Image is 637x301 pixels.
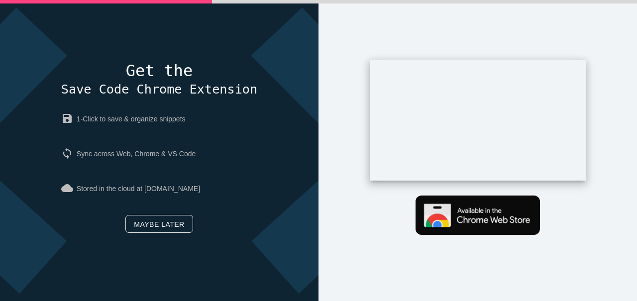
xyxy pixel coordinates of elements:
a: Maybe later [125,215,193,233]
i: sync [61,147,77,159]
i: cloud [61,182,77,194]
span: Save Code Chrome Extension [61,82,257,97]
h4: Get the [61,62,257,98]
p: Stored in the cloud at [DOMAIN_NAME] [61,175,257,202]
p: Sync across Web, Chrome & VS Code [61,140,257,168]
img: Get Chrome extension [416,196,540,235]
i: save [61,112,77,124]
p: 1-Click to save & organize snippets [61,105,257,133]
